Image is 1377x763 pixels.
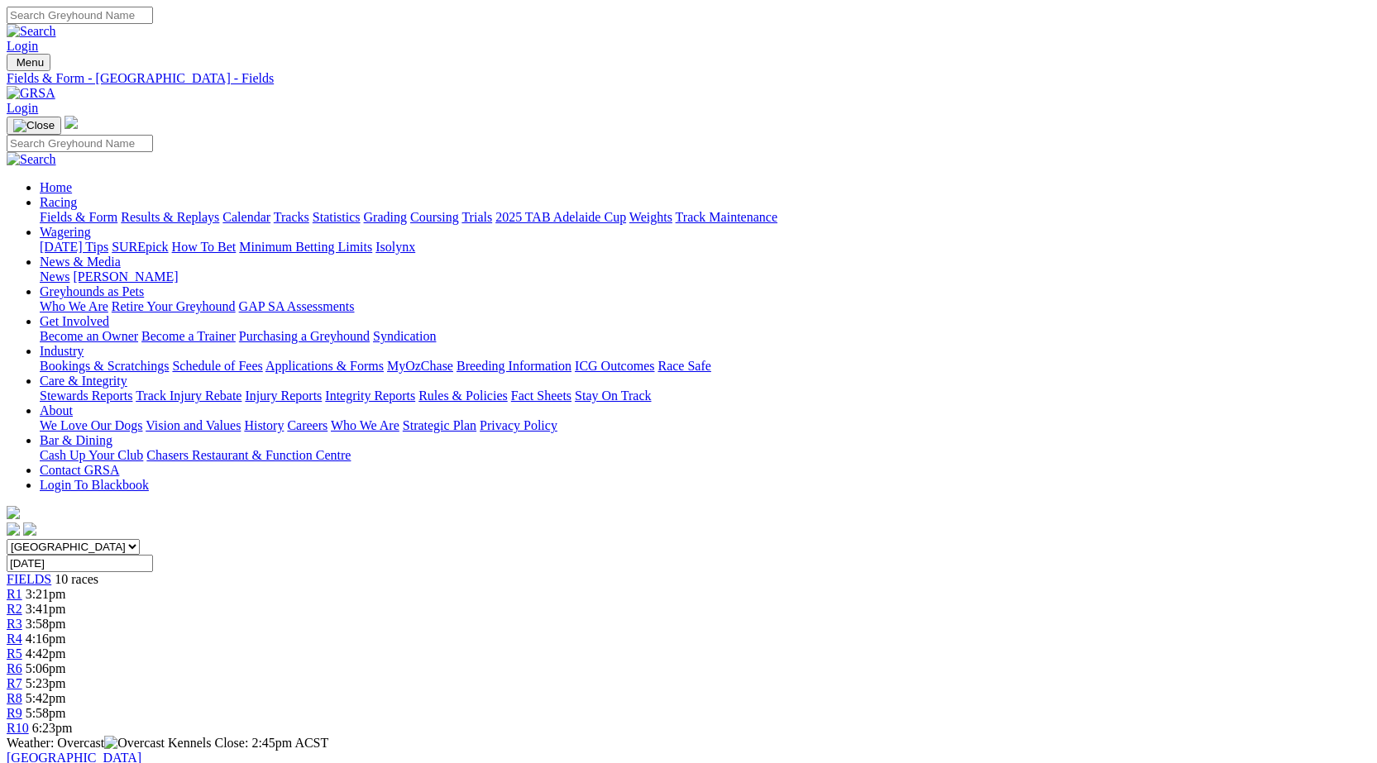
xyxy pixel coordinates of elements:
a: [DATE] Tips [40,240,108,254]
a: About [40,403,73,417]
div: Get Involved [40,329,1370,344]
span: R7 [7,676,22,690]
a: Grading [364,210,407,224]
a: ICG Outcomes [575,359,654,373]
a: SUREpick [112,240,168,254]
a: Fact Sheets [511,389,571,403]
img: Close [13,119,55,132]
a: Breeding Information [457,359,571,373]
a: 2025 TAB Adelaide Cup [495,210,626,224]
a: Race Safe [657,359,710,373]
div: Care & Integrity [40,389,1370,403]
a: Syndication [373,329,436,343]
span: 10 races [55,572,98,586]
span: Kennels Close: 2:45pm ACST [168,736,328,750]
a: Results & Replays [121,210,219,224]
a: R4 [7,632,22,646]
img: GRSA [7,86,55,101]
span: Weather: Overcast [7,736,168,750]
a: Privacy Policy [480,418,557,432]
a: Coursing [410,210,459,224]
a: Home [40,180,72,194]
a: Get Involved [40,314,109,328]
span: 5:23pm [26,676,66,690]
a: Bar & Dining [40,433,112,447]
a: Contact GRSA [40,463,119,477]
a: Become an Owner [40,329,138,343]
a: R2 [7,602,22,616]
a: FIELDS [7,572,51,586]
div: News & Media [40,269,1370,284]
a: MyOzChase [387,359,453,373]
a: Racing [40,195,77,209]
a: Industry [40,344,84,358]
a: Calendar [222,210,270,224]
img: twitter.svg [23,522,36,536]
span: R10 [7,721,29,735]
span: 6:23pm [32,721,73,735]
a: Stewards Reports [40,389,132,403]
input: Search [7,135,153,152]
div: About [40,418,1370,433]
a: Minimum Betting Limits [239,240,372,254]
a: Bookings & Scratchings [40,359,169,373]
a: Trials [461,210,492,224]
a: R8 [7,691,22,705]
img: Overcast [104,736,165,751]
button: Toggle navigation [7,117,61,135]
input: Search [7,7,153,24]
a: Weights [629,210,672,224]
span: 4:16pm [26,632,66,646]
img: Search [7,152,56,167]
img: Search [7,24,56,39]
span: 5:06pm [26,661,66,675]
button: Toggle navigation [7,54,50,71]
div: Bar & Dining [40,448,1370,463]
span: Menu [17,56,44,69]
a: R6 [7,661,22,675]
a: Careers [287,418,328,432]
a: Injury Reports [245,389,322,403]
a: Care & Integrity [40,374,127,388]
a: R5 [7,646,22,660]
a: History [244,418,284,432]
a: Statistics [313,210,361,224]
a: Stay On Track [575,389,651,403]
a: Vision and Values [146,418,241,432]
img: logo-grsa-white.png [7,506,20,519]
a: Rules & Policies [418,389,508,403]
span: 3:21pm [26,587,66,601]
a: How To Bet [172,240,237,254]
span: 5:42pm [26,691,66,705]
a: Login To Blackbook [40,478,149,492]
a: Greyhounds as Pets [40,284,144,298]
a: R1 [7,587,22,601]
a: Cash Up Your Club [40,448,143,462]
span: R3 [7,617,22,631]
a: Schedule of Fees [172,359,262,373]
a: News & Media [40,255,121,269]
a: Purchasing a Greyhound [239,329,370,343]
span: 4:42pm [26,646,66,660]
div: Fields & Form - [GEOGRAPHIC_DATA] - Fields [7,71,1370,86]
a: Wagering [40,225,91,239]
input: Select date [7,555,153,572]
a: Strategic Plan [403,418,476,432]
a: Isolynx [375,240,415,254]
a: Fields & Form [40,210,117,224]
a: Retire Your Greyhound [112,299,236,313]
a: We Love Our Dogs [40,418,142,432]
img: logo-grsa-white.png [65,116,78,129]
a: Become a Trainer [141,329,236,343]
a: Login [7,39,38,53]
a: Tracks [274,210,309,224]
div: Racing [40,210,1370,225]
a: Who We Are [40,299,108,313]
div: Wagering [40,240,1370,255]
